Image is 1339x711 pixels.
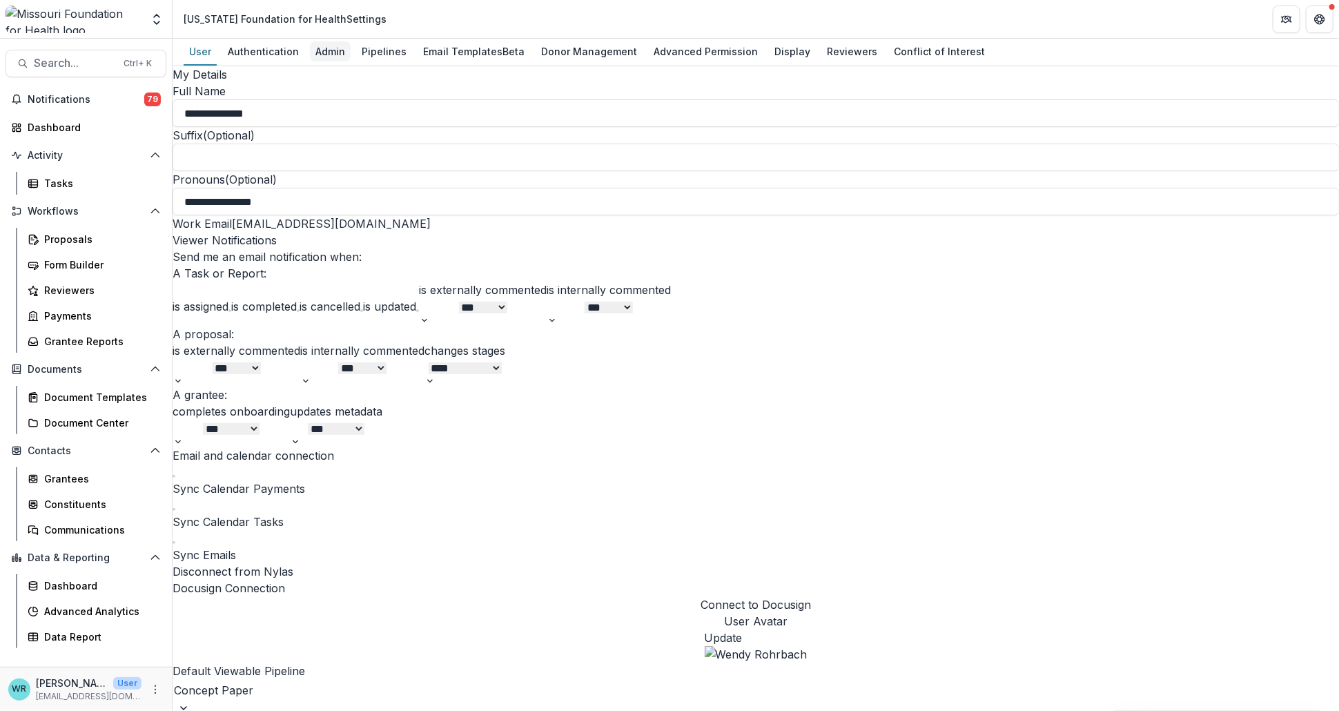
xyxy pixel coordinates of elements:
a: Authentication [222,39,304,66]
span: (Optional) [225,173,277,186]
div: Display [769,41,816,61]
span: Search... [34,57,115,70]
div: Email Templates [418,41,530,61]
h2: Default Viewable Pipeline [173,663,1339,679]
span: Beta [502,44,525,59]
div: [US_STATE] Foundation for Health Settings [184,12,387,26]
button: Open Workflows [6,200,166,222]
a: Grantees [22,467,166,490]
div: Constituents [44,497,155,512]
a: Document Templates [22,386,166,409]
span: Notifications [28,94,144,106]
span: Documents [28,364,144,376]
div: Admin [310,41,351,61]
button: Open entity switcher [147,6,166,33]
div: Dashboard [44,578,155,593]
div: Grantee Reports [44,334,155,349]
a: Email Templates Beta [418,39,530,66]
button: Update [705,630,743,646]
label: is internally commented [547,283,671,297]
a: Reviewers [821,39,883,66]
a: Grantee Reports [22,330,166,353]
nav: breadcrumb [178,9,392,29]
div: Wendy Rohrbach [12,685,27,694]
a: Tasks [22,172,166,195]
h2: Email and calendar connection [173,447,1339,464]
span: Full Name [173,84,226,98]
button: Get Help [1306,6,1333,33]
p: User [113,677,141,690]
div: Communications [44,523,155,537]
a: Proposals [22,228,166,251]
label: is externally commented [419,283,547,297]
div: Authentication [222,41,304,61]
img: Wendy Rohrbach [705,646,808,663]
a: Form Builder [22,253,166,276]
span: Work Email [173,217,232,231]
div: Reviewers [821,41,883,61]
a: Donor Management [536,39,643,66]
div: Dashboard [28,120,155,135]
span: Contacts [28,445,144,457]
p: Sync Calendar Payments [173,480,1339,497]
button: Notifications79 [6,88,166,110]
div: Ctrl + K [121,56,155,71]
a: Reviewers [22,279,166,302]
button: Partners [1273,6,1300,33]
div: [EMAIL_ADDRESS][DOMAIN_NAME] [173,215,1339,232]
a: Advanced Analytics [22,600,166,623]
label: is updated [363,300,416,313]
a: User [184,39,217,66]
div: Advanced Permission [648,41,763,61]
span: Activity [28,150,144,162]
a: Communications [22,518,166,541]
button: Open Data & Reporting [6,547,166,569]
label: is internally commented [300,344,424,358]
p: [PERSON_NAME] [36,676,108,690]
h2: User Avatar [724,613,788,630]
a: Data Report [22,625,166,648]
label: is assigned [173,300,228,313]
div: Payments [44,309,155,323]
span: 79 [144,92,161,106]
div: Tasks [44,176,155,191]
button: Open Activity [6,144,166,166]
p: Sync Calendar Tasks [173,514,1339,530]
a: Conflict of Interest [888,39,990,66]
div: Pipelines [356,41,412,61]
div: Advanced Analytics [44,604,155,619]
label: changes stages [424,344,505,358]
a: Document Center [22,411,166,434]
span: Suffix [173,128,203,142]
div: User [184,41,217,61]
label: is cancelled [300,300,360,313]
button: Open Documents [6,358,166,380]
label: updates metadata [290,405,382,418]
h2: My Details [173,66,1339,83]
span: (Optional) [203,128,255,142]
div: Proposals [44,232,155,246]
div: Conflict of Interest [888,41,990,61]
h3: A proposal: [173,326,1339,342]
h3: A grantee: [173,387,1339,403]
button: More [147,681,164,698]
a: Pipelines [356,39,412,66]
a: Display [769,39,816,66]
div: Document Templates [44,390,155,405]
a: Dashboard [22,574,166,597]
span: Send me an email notification when: [173,250,362,264]
img: Missouri Foundation for Health logo [6,6,141,33]
div: Donor Management [536,41,643,61]
span: Workflows [28,206,144,217]
button: Open Contacts [6,440,166,462]
span: Pronouns [173,173,225,186]
div: Data Report [44,630,155,644]
p: [EMAIL_ADDRESS][DOMAIN_NAME] [36,690,141,703]
div: Reviewers [44,283,155,298]
a: Admin [310,39,351,66]
div: Grantees [44,471,155,486]
a: Constituents [22,493,166,516]
label: is completed [231,300,297,313]
div: Document Center [44,416,155,430]
div: Form Builder [44,257,155,272]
